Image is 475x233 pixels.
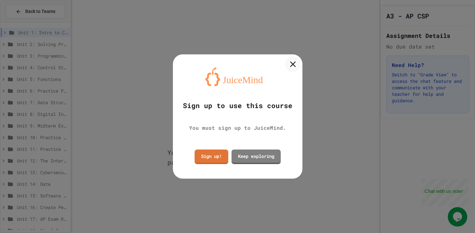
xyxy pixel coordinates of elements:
a: Sign up! [195,150,228,164]
p: Chat with us now! [3,9,41,15]
img: logo-orange.svg [205,67,270,86]
div: Sign up to use this course [183,101,292,111]
div: You must sign up to JuiceMind. [189,124,286,132]
a: Keep exploring [232,150,281,164]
